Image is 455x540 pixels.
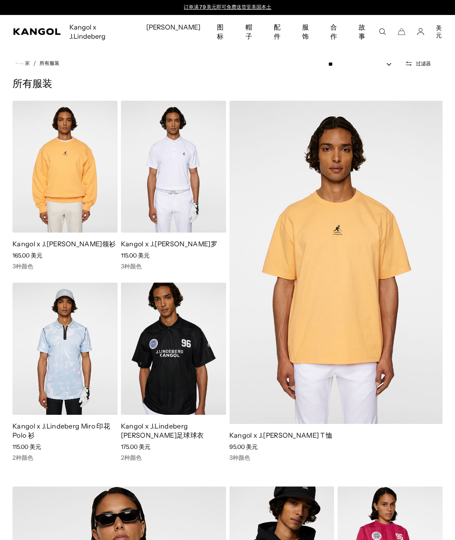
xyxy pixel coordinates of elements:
[147,4,308,11] div: 公告
[229,443,258,451] font: 95.00 美元
[121,240,217,248] a: Kangol x J.[PERSON_NAME]罗
[13,28,61,35] a: 坎戈尔
[217,23,224,40] font: 图标
[12,443,41,451] font: 115.00 美元
[273,23,280,40] font: 配件
[33,59,36,67] font: /
[359,23,365,40] font: 故事
[22,263,33,270] font: 颜色
[237,15,265,48] a: 帽子
[12,282,118,414] img: Kangol x J.Lindeberg Miro 印花 Polo 衫
[184,4,271,10] a: 订单满 79 美元即可免费送货至美国本土
[379,28,386,35] summary: 点击此处搜索
[12,252,42,259] font: 165.00 美元
[229,101,443,424] img: Kangol x J.Lindeberg Davie T 恤
[121,263,130,270] font: 3种
[121,422,204,439] a: Kangol x J.Lindeberg [PERSON_NAME]足球球衣
[130,263,142,270] font: 颜色
[322,15,350,48] a: 合作
[61,15,138,48] a: Kangol x J.Lindeberg
[147,4,308,11] div: 1/2
[16,59,30,67] a: 家
[325,60,400,69] select: 排序依据：精选
[398,28,405,35] button: 大车
[12,79,52,89] font: 所有服装
[12,263,22,270] font: 3种
[39,60,59,66] a: 所有服装
[12,240,116,248] a: Kangol x J.[PERSON_NAME]领衫
[417,28,424,35] a: 帐户
[330,23,337,40] font: 合作
[229,454,239,461] font: 3种
[121,454,130,461] font: 2种
[229,431,333,439] a: Kangol x J.[PERSON_NAME] T 恤
[302,23,309,40] font: 服饰
[239,454,250,461] font: 颜色
[147,4,308,11] slideshow-component: 公告栏
[130,454,142,461] font: 颜色
[121,282,226,414] img: Kangol x J.Lindeberg 保罗足球球衣
[294,15,322,48] a: 服饰
[121,252,150,259] font: 115.00 美元
[146,23,200,31] font: [PERSON_NAME]
[245,23,252,40] font: 帽子
[22,454,33,461] font: 颜色
[12,454,22,461] font: 2种
[121,101,226,233] img: Kangol x J.Lindeberg 杰森·波罗
[138,15,209,39] a: [PERSON_NAME]
[209,15,237,48] a: 图标
[69,23,106,40] font: Kangol x J.Lindeberg
[350,15,379,48] a: 故事
[121,443,150,451] font: 175.00 美元
[25,60,30,66] font: 家
[12,422,110,439] a: Kangol x J.Lindeberg Miro 印花 Polo 衫
[416,60,431,67] font: 过滤器
[400,60,436,67] button: 打开过滤器
[436,24,442,39] button: 美元
[265,15,293,48] a: 配件
[12,101,118,233] img: Kangol x J.Lindeberg Roberto 圆领衫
